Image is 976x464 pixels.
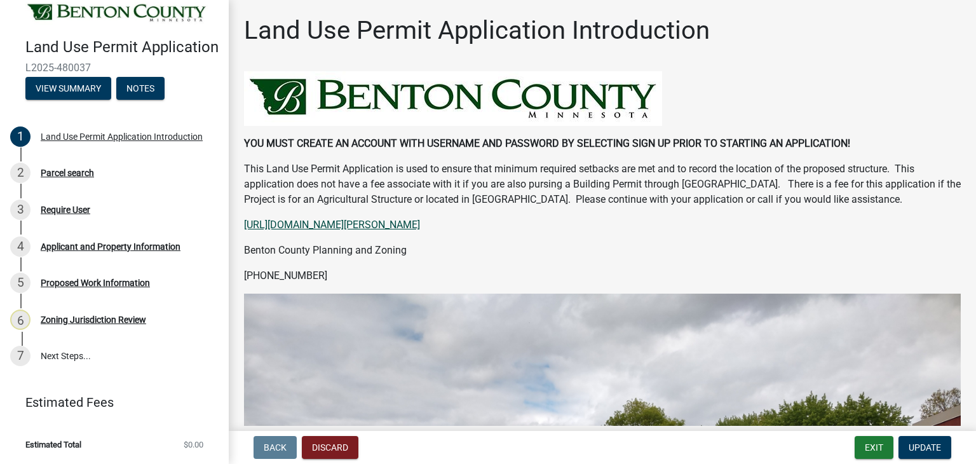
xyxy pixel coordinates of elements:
[41,315,146,324] div: Zoning Jurisdiction Review
[855,436,893,459] button: Exit
[898,436,951,459] button: Update
[10,390,208,415] a: Estimated Fees
[244,71,662,126] img: BENTON_HEADER_6a8b96a6-b3ba-419c-b71a-ca67a580911a.jfif
[302,436,358,459] button: Discard
[41,168,94,177] div: Parcel search
[244,161,961,207] p: This Land Use Permit Application is used to ensure that minimum required setbacks are met and to ...
[10,310,30,330] div: 6
[244,137,850,149] strong: YOU MUST CREATE AN ACCOUNT WITH USERNAME AND PASSWORD BY SELECTING SIGN UP PRIOR TO STARTING AN A...
[25,62,203,74] span: L2025-480037
[264,442,287,453] span: Back
[10,273,30,293] div: 5
[25,440,81,449] span: Estimated Total
[41,132,203,141] div: Land Use Permit Application Introduction
[244,268,961,283] p: [PHONE_NUMBER]
[116,77,165,100] button: Notes
[184,440,203,449] span: $0.00
[25,2,208,25] img: Benton County, Minnesota
[10,346,30,366] div: 7
[254,436,297,459] button: Back
[25,38,219,57] h4: Land Use Permit Application
[10,163,30,183] div: 2
[116,84,165,94] wm-modal-confirm: Notes
[244,243,961,258] p: Benton County Planning and Zoning
[10,236,30,257] div: 4
[41,242,180,251] div: Applicant and Property Information
[244,15,710,46] h1: Land Use Permit Application Introduction
[41,278,150,287] div: Proposed Work Information
[25,77,111,100] button: View Summary
[25,84,111,94] wm-modal-confirm: Summary
[10,126,30,147] div: 1
[10,200,30,220] div: 3
[909,442,941,453] span: Update
[244,219,420,231] a: [URL][DOMAIN_NAME][PERSON_NAME]
[41,205,90,214] div: Require User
